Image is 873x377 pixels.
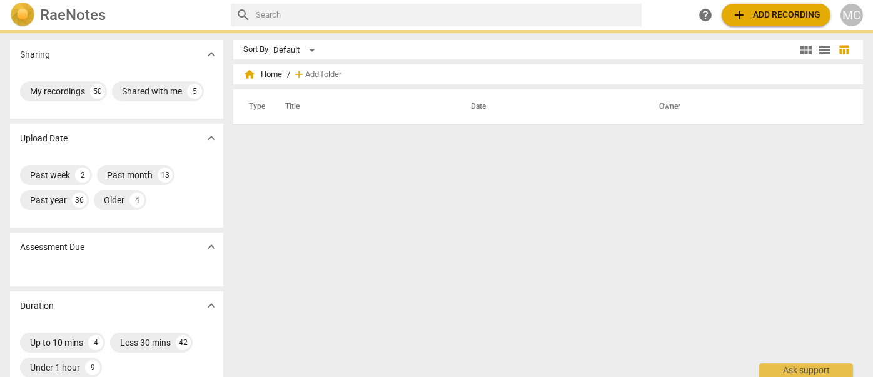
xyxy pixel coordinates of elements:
th: Owner [644,89,850,124]
span: expand_more [204,47,219,62]
p: Sharing [20,48,50,61]
div: Default [273,40,320,60]
span: table_chart [838,44,850,56]
div: Ask support [759,363,853,377]
span: Add folder [305,70,341,79]
span: add [293,68,305,81]
h2: RaeNotes [40,6,106,24]
span: / [287,70,290,79]
div: 4 [129,193,144,208]
button: Tile view [797,41,815,59]
div: Shared with me [122,85,182,98]
div: Under 1 hour [30,361,80,374]
div: 5 [187,84,202,99]
th: Date [456,89,643,124]
div: Past week [30,169,70,181]
span: expand_more [204,298,219,313]
div: My recordings [30,85,85,98]
button: Upload [722,4,830,26]
div: Up to 10 mins [30,336,83,349]
div: Older [104,194,124,206]
input: Search [256,5,637,25]
button: Show more [202,238,221,256]
button: Table view [834,41,853,59]
span: expand_more [204,239,219,254]
button: MC [840,4,863,26]
span: help [698,8,713,23]
div: 50 [90,84,105,99]
img: Logo [10,3,35,28]
th: Title [270,89,456,124]
button: Show more [202,129,221,148]
div: Past month [107,169,153,181]
p: Upload Date [20,132,68,145]
span: Add recording [732,8,820,23]
button: Show more [202,296,221,315]
span: expand_more [204,131,219,146]
a: LogoRaeNotes [10,3,221,28]
span: search [236,8,251,23]
div: Past year [30,194,67,206]
div: Less 30 mins [120,336,171,349]
th: Type [239,89,270,124]
div: 9 [85,360,100,375]
p: Assessment Due [20,241,84,254]
span: home [243,68,256,81]
span: Home [243,68,282,81]
a: Help [694,4,717,26]
button: Show more [202,45,221,64]
span: add [732,8,747,23]
div: 2 [75,168,90,183]
span: view_list [817,43,832,58]
div: 36 [72,193,87,208]
div: 4 [88,335,103,350]
button: List view [815,41,834,59]
span: view_module [799,43,814,58]
p: Duration [20,299,54,313]
div: 13 [158,168,173,183]
div: 42 [176,335,191,350]
div: Sort By [243,45,268,54]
